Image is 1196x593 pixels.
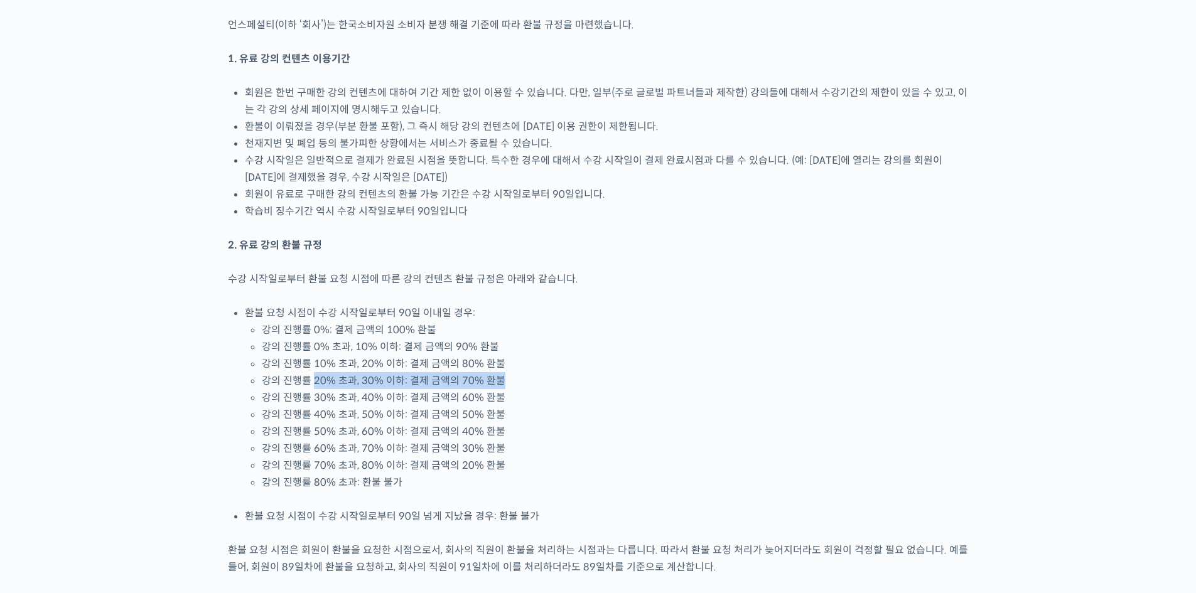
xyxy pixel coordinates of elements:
[40,417,47,427] span: 홈
[245,186,969,203] li: 회원이 유료로 구매한 강의 컨텐츠의 환불 가능 기간은 수강 시작일로부터 90일입니다.
[228,238,322,252] strong: 2. 유료 강의 환불 규정
[262,389,969,406] li: 강의 진행률 30% 초과, 40% 이하: 결제 금액의 60% 환불
[228,16,969,33] p: 언스페셜티(이하 ‘회사’)는 한국소비자원 소비자 분쟁 해결 기준에 따라 환불 규정을 마련했습니다.
[245,508,969,525] li: 환불 요청 시점이 수강 시작일로부터 90일 넘게 지났을 경우: 환불 불가
[262,406,969,423] li: 강의 진행률 40% 초과, 50% 이하: 결제 금액의 50% 환불
[262,355,969,372] li: 강의 진행률 10% 초과, 20% 이하: 결제 금액의 80% 환불
[245,118,969,135] li: 환불이 이뤄졌을 경우(부분 환불 포함), 그 즉시 해당 강의 컨텐츠에 [DATE] 이용 권한이 제한됩니다.
[262,440,969,457] li: 강의 진행률 60% 초과, 70% 이하: 결제 금액의 30% 환불
[245,84,969,118] li: 회원은 한번 구매한 강의 컨텐츠에 대하여 기간 제한 없이 이용할 수 있습니다. 다만, 일부(주로 글로벌 파트너들과 제작한) 강의들에 대해서 수강기간의 제한이 있을 수 있고, ...
[194,417,209,427] span: 설정
[262,321,969,338] li: 강의 진행률 0%: 결제 금액의 100% 환불
[115,417,130,427] span: 대화
[262,423,969,440] li: 강의 진행률 50% 초과, 60% 이하: 결제 금액의 40% 환불
[245,135,969,152] li: 천재지변 및 폐업 등의 불가피한 상황에서는 서비스가 종료될 수 있습니다.
[262,474,969,491] li: 강의 진행률 80% 초과: 환불 불가
[245,203,969,220] li: 학습비 징수기간 역시 수강 시작일로부터 90일입니다
[245,152,969,186] li: 수강 시작일은 일반적으로 결제가 완료된 시점을 뜻합니다. 특수한 경우에 대해서 수강 시작일이 결제 완료시점과 다를 수 있습니다. (예: [DATE]에 열리는 강의를 회원이 [...
[4,398,83,429] a: 홈
[162,398,241,429] a: 설정
[262,338,969,355] li: 강의 진행률 0% 초과, 10% 이하: 결제 금액의 90% 환불
[228,52,350,65] strong: 1. 유료 강의 컨텐츠 이용기간
[245,304,969,491] li: 환불 요청 시점이 수강 시작일로부터 90일 이내일 경우:
[262,457,969,474] li: 강의 진행률 70% 초과, 80% 이하: 결제 금액의 20% 환불
[228,270,969,287] p: 수강 시작일로부터 환불 요청 시점에 따른 강의 컨텐츠 환불 규정은 아래와 같습니다.
[262,372,969,389] li: 강의 진행률 20% 초과, 30% 이하: 결제 금액의 70% 환불
[83,398,162,429] a: 대화
[228,542,969,575] p: 환불 요청 시점은 회원이 환불을 요청한 시점으로서, 회사의 직원이 환불을 처리하는 시점과는 다릅니다. 따라서 환불 요청 처리가 늦어지더라도 회원이 걱정할 필요 없습니다. 예를...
